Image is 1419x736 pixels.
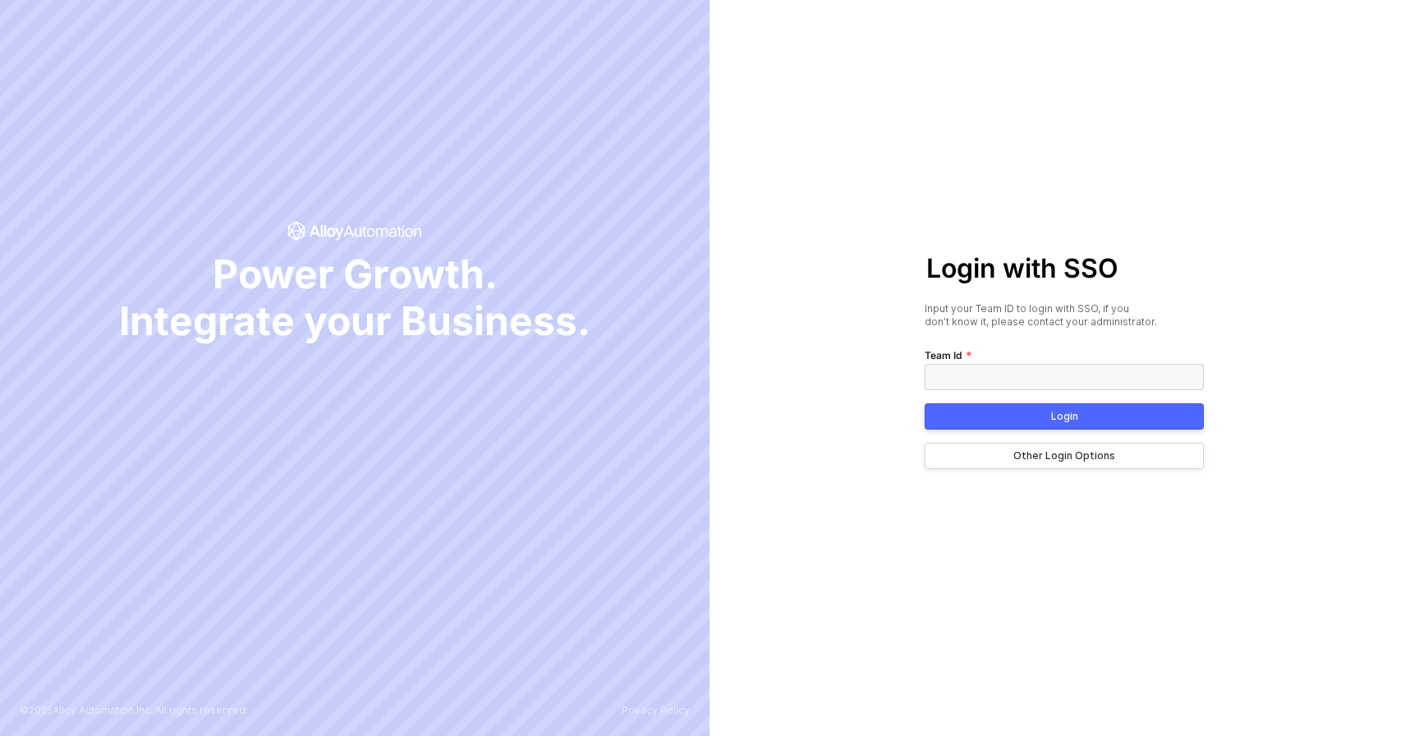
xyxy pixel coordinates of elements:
div: Login [1051,410,1078,423]
a: Privacy Policy [622,705,690,716]
label: Team Id [925,347,972,364]
button: Login [925,403,1204,430]
div: Other Login Options [1013,449,1115,462]
p: © 2025 Alloy Automation Inc. All rights reserved. [20,705,248,716]
span: icon-success [287,221,423,241]
div: Input your Team ID to login with SSO, if you don’t know it, please contact your administrator. [925,302,1204,329]
span: Power Growth. Integrate your Business. [119,251,590,345]
h1: Login with SSO [925,254,1120,283]
button: Other Login Options [925,443,1204,469]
